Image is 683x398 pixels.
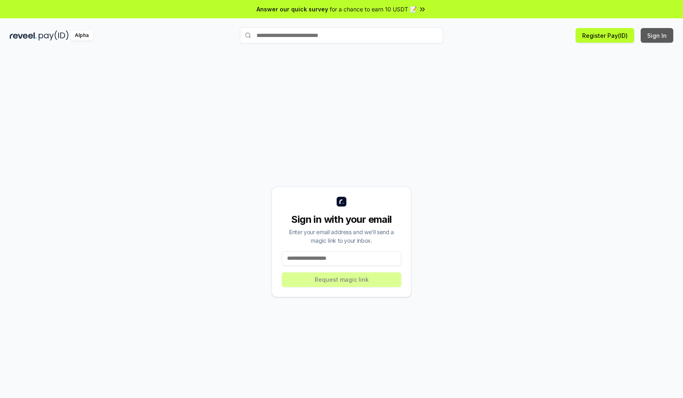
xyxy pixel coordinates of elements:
button: Sign In [641,28,673,43]
div: Sign in with your email [282,213,401,226]
div: Enter your email address and we’ll send a magic link to your inbox. [282,228,401,245]
div: Alpha [70,30,93,41]
img: reveel_dark [10,30,37,41]
span: Answer our quick survey [257,5,328,13]
img: pay_id [39,30,69,41]
button: Register Pay(ID) [576,28,634,43]
span: for a chance to earn 10 USDT 📝 [330,5,417,13]
img: logo_small [337,197,346,207]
